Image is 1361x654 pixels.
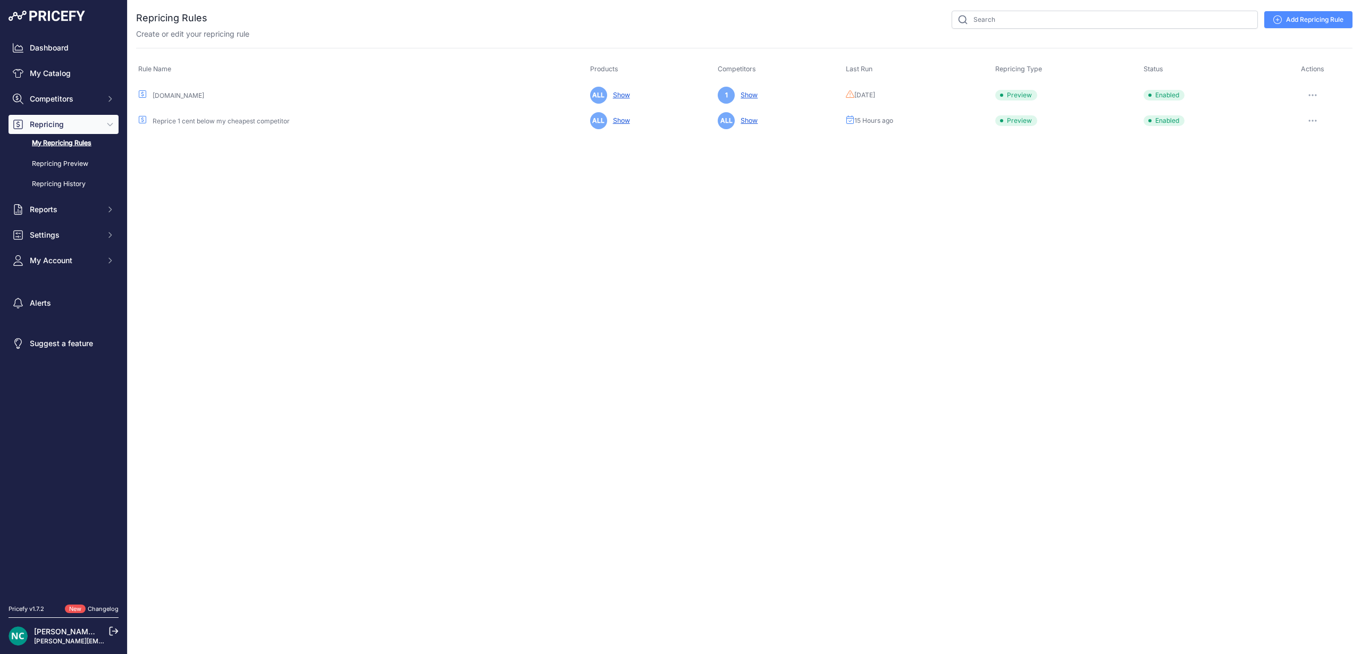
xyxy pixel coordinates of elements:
[34,637,250,645] a: [PERSON_NAME][EMAIL_ADDRESS][DOMAIN_NAME][PERSON_NAME]
[9,115,119,134] button: Repricing
[718,87,735,104] span: 1
[9,155,119,173] a: Repricing Preview
[952,11,1258,29] input: Search
[854,116,893,125] span: 15 Hours ago
[9,134,119,153] a: My Repricing Rules
[590,87,607,104] span: ALL
[9,38,119,592] nav: Sidebar
[9,11,85,21] img: Pricefy Logo
[854,91,875,99] span: [DATE]
[30,119,99,130] span: Repricing
[9,251,119,270] button: My Account
[736,116,758,124] a: Show
[9,200,119,219] button: Reports
[846,65,872,73] span: Last Run
[153,91,204,99] a: [DOMAIN_NAME]
[736,91,758,99] a: Show
[609,116,630,124] a: Show
[88,605,119,613] a: Changelog
[9,334,119,353] a: Suggest a feature
[9,38,119,57] a: Dashboard
[590,112,607,129] span: ALL
[718,65,756,73] span: Competitors
[1144,90,1184,100] span: Enabled
[30,230,99,240] span: Settings
[718,112,735,129] span: ALL
[9,64,119,83] a: My Catalog
[1144,65,1163,73] span: Status
[1301,65,1324,73] span: Actions
[590,65,618,73] span: Products
[9,294,119,313] a: Alerts
[30,94,99,104] span: Competitors
[136,29,249,39] p: Create or edit your repricing rule
[138,65,171,73] span: Rule Name
[30,255,99,266] span: My Account
[9,175,119,194] a: Repricing History
[1264,11,1352,28] a: Add Repricing Rule
[995,115,1037,126] span: Preview
[9,225,119,245] button: Settings
[609,91,630,99] a: Show
[136,11,207,26] h2: Repricing Rules
[995,90,1037,100] span: Preview
[153,117,290,125] a: Reprice 1 cent below my cheapest competitor
[1144,115,1184,126] span: Enabled
[34,627,108,636] a: [PERSON_NAME] NC
[30,204,99,215] span: Reports
[995,65,1042,73] span: Repricing Type
[9,89,119,108] button: Competitors
[65,605,86,614] span: New
[9,605,44,614] div: Pricefy v1.7.2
